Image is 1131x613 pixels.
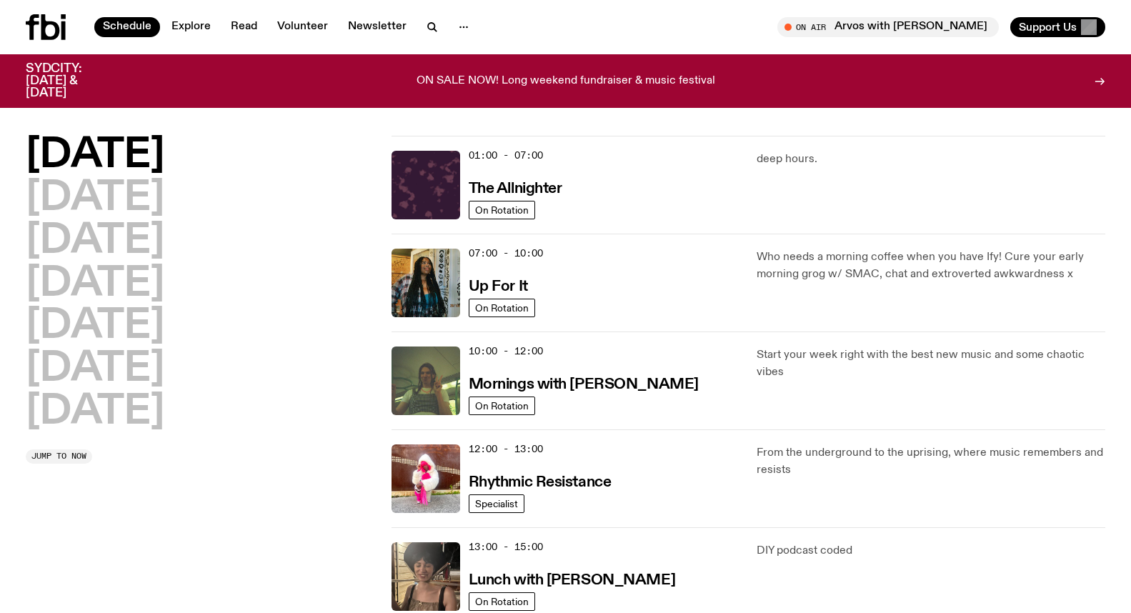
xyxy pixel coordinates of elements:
a: On Rotation [469,299,535,317]
a: Rhythmic Resistance [469,472,612,490]
h3: Lunch with [PERSON_NAME] [469,573,675,588]
span: On Rotation [475,596,529,607]
button: [DATE] [26,349,164,389]
button: Support Us [1010,17,1105,37]
a: Newsletter [339,17,415,37]
img: Attu crouches on gravel in front of a brown wall. They are wearing a white fur coat with a hood, ... [392,444,460,513]
button: [DATE] [26,392,164,432]
span: 01:00 - 07:00 [469,149,543,162]
span: Jump to now [31,452,86,460]
img: Ify - a Brown Skin girl with black braided twists, looking up to the side with her tongue stickin... [392,249,460,317]
a: Mornings with [PERSON_NAME] [469,374,699,392]
span: 12:00 - 13:00 [469,442,543,456]
h3: Rhythmic Resistance [469,475,612,490]
a: Volunteer [269,17,337,37]
a: Explore [163,17,219,37]
span: 13:00 - 15:00 [469,540,543,554]
button: [DATE] [26,179,164,219]
a: On Rotation [469,397,535,415]
p: ON SALE NOW! Long weekend fundraiser & music festival [417,75,715,88]
button: [DATE] [26,264,164,304]
p: Start your week right with the best new music and some chaotic vibes [757,347,1105,381]
a: Read [222,17,266,37]
p: DIY podcast coded [757,542,1105,559]
p: From the underground to the uprising, where music remembers and resists [757,444,1105,479]
h3: Mornings with [PERSON_NAME] [469,377,699,392]
h3: The Allnighter [469,181,562,196]
a: On Rotation [469,592,535,611]
h3: Up For It [469,279,528,294]
a: Specialist [469,494,524,513]
img: Jim Kretschmer in a really cute outfit with cute braids, standing on a train holding up a peace s... [392,347,460,415]
button: [DATE] [26,136,164,176]
span: On Rotation [475,400,529,411]
button: [DATE] [26,306,164,347]
button: [DATE] [26,221,164,261]
a: Up For It [469,276,528,294]
span: On Rotation [475,204,529,215]
span: 10:00 - 12:00 [469,344,543,358]
a: Schedule [94,17,160,37]
a: Lunch with [PERSON_NAME] [469,570,675,588]
span: Support Us [1019,21,1077,34]
button: On AirArvos with [PERSON_NAME] [777,17,999,37]
p: deep hours. [757,151,1105,168]
p: Who needs a morning coffee when you have Ify! Cure your early morning grog w/ SMAC, chat and extr... [757,249,1105,283]
span: On Rotation [475,302,529,313]
h3: SYDCITY: [DATE] & [DATE] [26,63,117,99]
a: On Rotation [469,201,535,219]
button: Jump to now [26,449,92,464]
span: 07:00 - 10:00 [469,246,543,260]
span: Specialist [475,498,518,509]
a: The Allnighter [469,179,562,196]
